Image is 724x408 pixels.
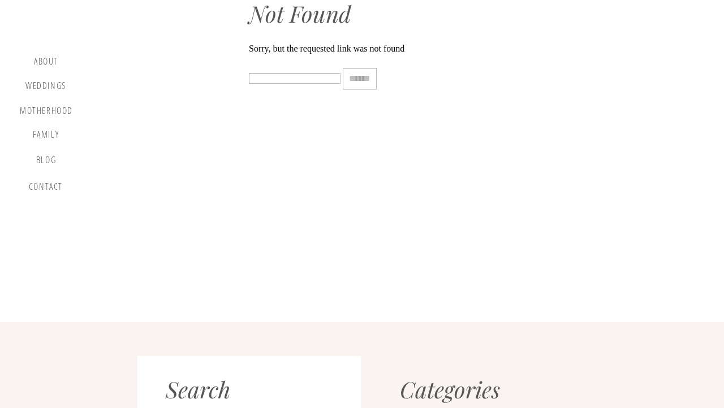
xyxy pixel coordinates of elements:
[20,105,73,118] a: motherhood
[27,181,65,197] a: contact
[249,44,475,53] p: Sorry, but the requested link was not found
[166,376,359,405] p: Search
[400,376,593,407] h1: Categories
[29,56,63,70] a: about
[24,129,67,144] a: Family
[29,155,63,171] a: blog
[24,80,67,95] a: Weddings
